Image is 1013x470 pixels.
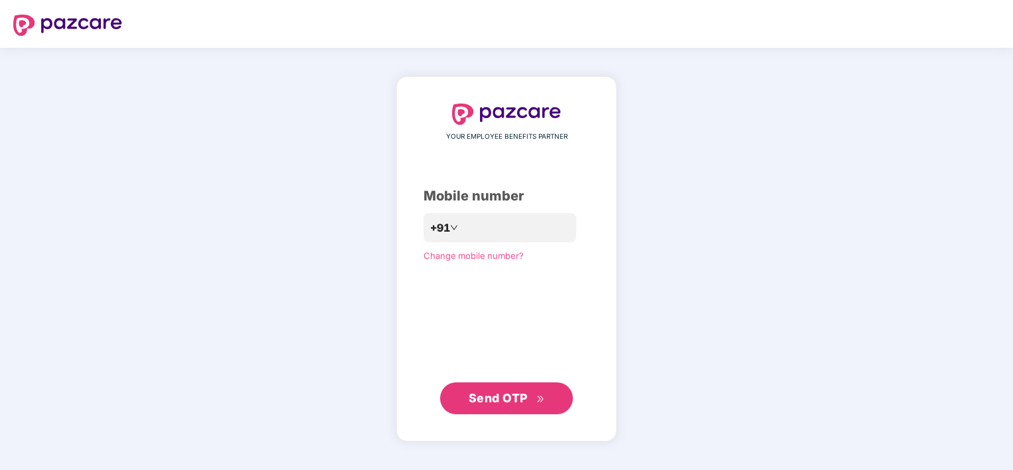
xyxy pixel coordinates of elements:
[424,186,589,206] div: Mobile number
[536,395,545,404] span: double-right
[430,220,450,236] span: +91
[440,382,573,414] button: Send OTPdouble-right
[13,15,122,36] img: logo
[452,104,561,125] img: logo
[469,391,528,405] span: Send OTP
[424,250,524,261] a: Change mobile number?
[446,131,568,142] span: YOUR EMPLOYEE BENEFITS PARTNER
[450,224,458,232] span: down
